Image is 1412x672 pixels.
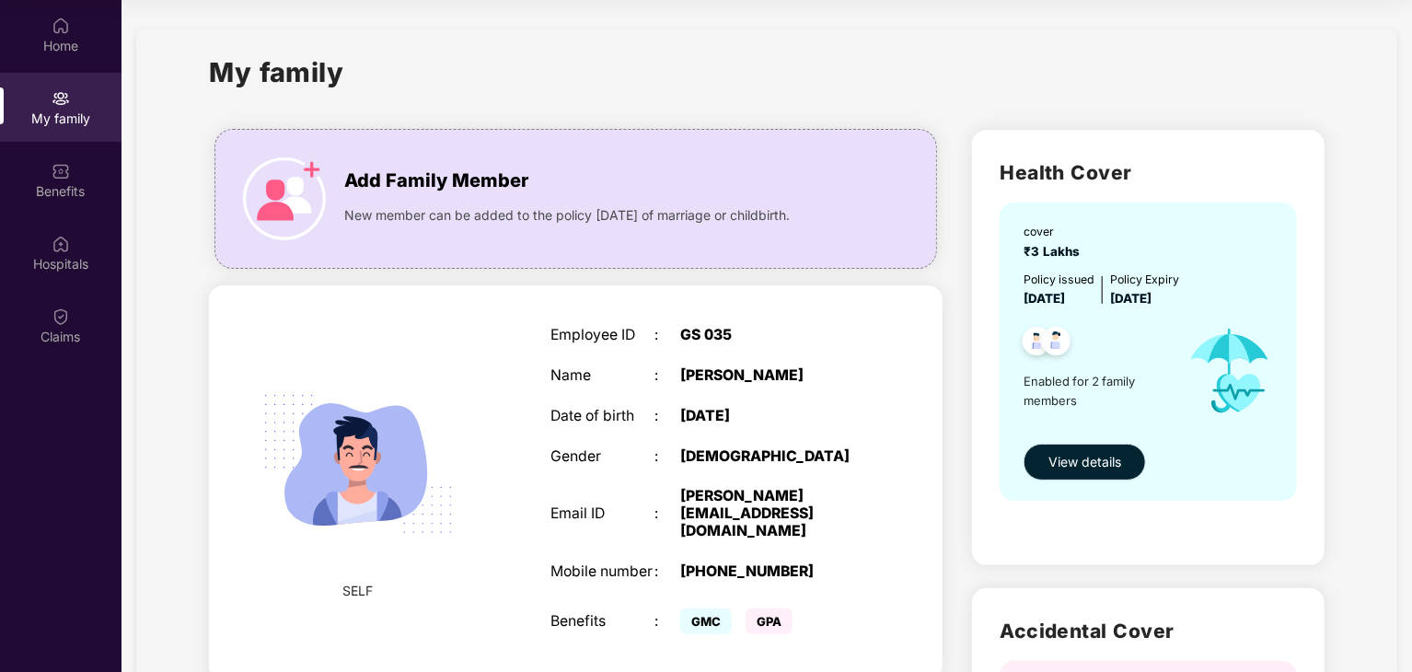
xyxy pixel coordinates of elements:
[52,89,70,108] img: svg+xml;base64,PHN2ZyB3aWR0aD0iMjAiIGhlaWdodD0iMjAiIHZpZXdCb3g9IjAgMCAyMCAyMCIgZmlsbD0ibm9uZSIgeG...
[654,505,680,523] div: :
[52,307,70,326] img: svg+xml;base64,PHN2ZyBpZD0iQ2xhaW0iIHhtbG5zPSJodHRwOi8vd3d3LnczLm9yZy8yMDAwL3N2ZyIgd2lkdGg9IjIwIi...
[680,488,862,539] div: [PERSON_NAME][EMAIL_ADDRESS][DOMAIN_NAME]
[1024,291,1065,306] span: [DATE]
[1000,157,1297,188] h2: Health Cover
[1172,308,1288,434] img: icon
[550,327,654,344] div: Employee ID
[1024,271,1094,288] div: Policy issued
[680,327,862,344] div: GS 035
[1034,321,1079,366] img: svg+xml;base64,PHN2ZyB4bWxucz0iaHR0cDovL3d3dy53My5vcmcvMjAwMC9zdmciIHdpZHRoPSI0OC45NDMiIGhlaWdodD...
[550,448,654,466] div: Gender
[1024,444,1146,481] button: View details
[1014,321,1059,366] img: svg+xml;base64,PHN2ZyB4bWxucz0iaHR0cDovL3d3dy53My5vcmcvMjAwMC9zdmciIHdpZHRoPSI0OC45NDMiIGhlaWdodD...
[680,367,862,385] div: [PERSON_NAME]
[243,157,326,240] img: icon
[550,505,654,523] div: Email ID
[680,408,862,425] div: [DATE]
[680,448,862,466] div: [DEMOGRAPHIC_DATA]
[550,563,654,581] div: Mobile number
[1110,291,1152,306] span: [DATE]
[344,167,528,195] span: Add Family Member
[343,581,374,601] span: SELF
[1000,616,1297,646] h2: Accidental Cover
[550,408,654,425] div: Date of birth
[680,563,862,581] div: [PHONE_NUMBER]
[654,327,680,344] div: :
[550,367,654,385] div: Name
[1048,452,1121,472] span: View details
[654,408,680,425] div: :
[344,205,790,226] span: New member can be added to the policy [DATE] of marriage or childbirth.
[654,448,680,466] div: :
[1024,244,1087,259] span: ₹3 Lakhs
[241,347,475,581] img: svg+xml;base64,PHN2ZyB4bWxucz0iaHR0cDovL3d3dy53My5vcmcvMjAwMC9zdmciIHdpZHRoPSIyMjQiIGhlaWdodD0iMT...
[52,17,70,35] img: svg+xml;base64,PHN2ZyBpZD0iSG9tZSIgeG1sbnM9Imh0dHA6Ly93d3cudzMub3JnLzIwMDAvc3ZnIiB3aWR0aD0iMjAiIG...
[52,162,70,180] img: svg+xml;base64,PHN2ZyBpZD0iQmVuZWZpdHMiIHhtbG5zPSJodHRwOi8vd3d3LnczLm9yZy8yMDAwL3N2ZyIgd2lkdGg9Ij...
[1024,223,1087,240] div: cover
[52,235,70,253] img: svg+xml;base64,PHN2ZyBpZD0iSG9zcGl0YWxzIiB4bWxucz0iaHR0cDovL3d3dy53My5vcmcvMjAwMC9zdmciIHdpZHRoPS...
[680,608,732,634] span: GMC
[550,613,654,631] div: Benefits
[654,367,680,385] div: :
[1110,271,1179,288] div: Policy Expiry
[1024,372,1171,410] span: Enabled for 2 family members
[209,52,344,93] h1: My family
[654,563,680,581] div: :
[746,608,793,634] span: GPA
[654,613,680,631] div: :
